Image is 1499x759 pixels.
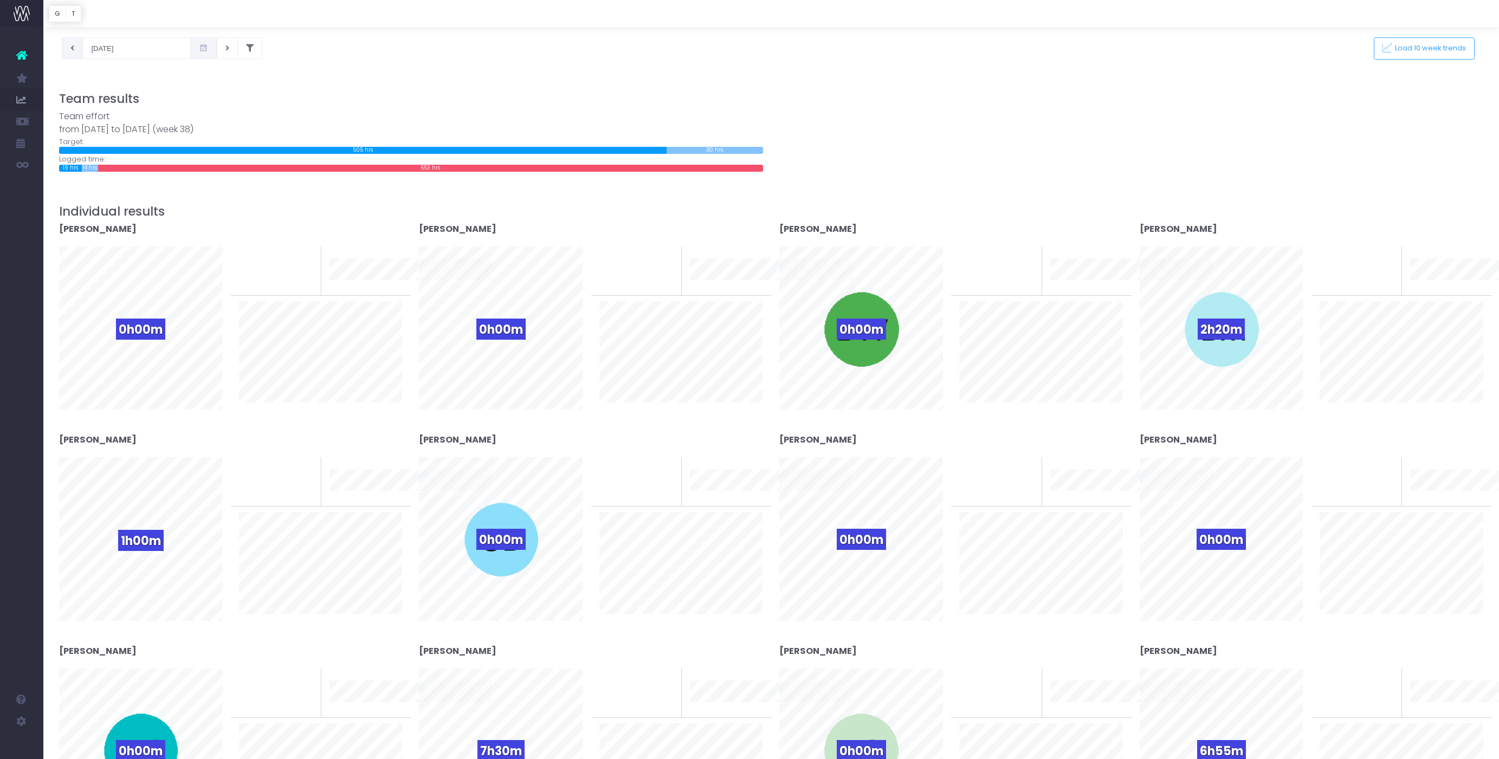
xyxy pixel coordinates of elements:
[599,468,644,479] span: To last week
[1016,457,1033,475] span: 0%
[959,679,1004,690] span: To last week
[419,645,496,657] strong: [PERSON_NAME]
[1392,44,1466,53] span: Load 10 week trends
[82,165,98,172] div: 14 hrs
[655,457,673,475] span: 0%
[1140,433,1217,446] strong: [PERSON_NAME]
[1050,494,1099,505] span: 10 week trend
[239,257,283,268] span: To last week
[837,319,886,340] span: 0h00m
[59,92,1484,106] h3: Team results
[779,645,857,657] strong: [PERSON_NAME]
[779,223,857,235] strong: [PERSON_NAME]
[1016,669,1033,686] span: 0%
[959,468,1004,479] span: To last week
[837,529,886,550] span: 0h00m
[329,283,378,294] span: 10 week trend
[1375,669,1393,686] span: 0%
[419,223,496,235] strong: [PERSON_NAME]
[59,147,667,154] div: 505 hrs
[59,223,137,235] strong: [PERSON_NAME]
[1375,457,1393,475] span: 0%
[49,5,66,22] button: G
[329,705,378,716] span: 10 week trend
[1410,494,1459,505] span: 10 week trend
[295,669,313,686] span: 0%
[49,5,81,22] div: Vertical button group
[118,530,164,551] span: 1h00m
[599,257,644,268] span: To last week
[51,110,771,172] div: Target: Logged time:
[476,529,526,550] span: 0h00m
[655,669,673,686] span: 0%
[1050,283,1099,294] span: 10 week trend
[1374,37,1475,60] button: Load 10 week trends
[239,468,283,479] span: To last week
[66,5,81,22] button: T
[1140,223,1217,235] strong: [PERSON_NAME]
[1410,283,1459,294] span: 10 week trend
[14,737,30,754] img: images/default_profile_image.png
[1375,246,1393,264] span: 0%
[59,110,763,137] div: Team effort from [DATE] to [DATE] (week 38)
[1410,705,1459,716] span: 10 week trend
[419,433,496,446] strong: [PERSON_NAME]
[98,165,763,172] div: 553 hrs
[1197,529,1246,550] span: 0h00m
[690,705,739,716] span: 10 week trend
[59,165,82,172] div: 19 hrs
[1320,257,1364,268] span: To last week
[1320,679,1364,690] span: To last week
[295,457,313,475] span: 0%
[599,679,644,690] span: To last week
[116,319,165,340] span: 0h00m
[1320,468,1364,479] span: To last week
[1198,319,1245,340] span: 2h20m
[690,283,739,294] span: 10 week trend
[1140,645,1217,657] strong: [PERSON_NAME]
[329,494,378,505] span: 10 week trend
[959,257,1004,268] span: To last week
[667,147,763,154] div: 80 hrs
[295,246,313,264] span: 0%
[690,494,739,505] span: 10 week trend
[1016,246,1033,264] span: 0%
[59,433,137,446] strong: [PERSON_NAME]
[59,645,137,657] strong: [PERSON_NAME]
[655,246,673,264] span: 0%
[779,433,857,446] strong: [PERSON_NAME]
[239,679,283,690] span: To last week
[59,204,1484,219] h3: Individual results
[476,319,526,340] span: 0h00m
[1050,705,1099,716] span: 10 week trend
